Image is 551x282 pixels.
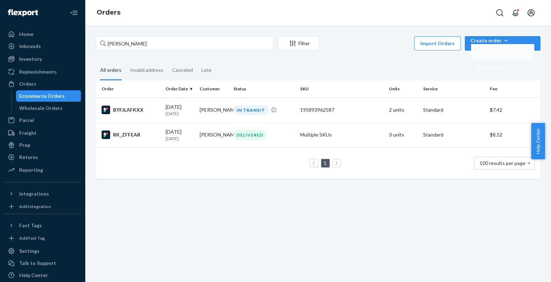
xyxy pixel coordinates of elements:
p: [DATE] [166,111,194,117]
a: Wholesale Orders [16,102,81,114]
a: Help Center [4,270,81,281]
td: [PERSON_NAME] [197,122,231,147]
div: BYFJLAFKXX [102,106,160,114]
div: Home [19,31,33,38]
div: Help Center [19,272,48,279]
div: Freight [19,129,37,137]
a: Reporting [4,164,81,176]
td: 2 units [386,97,420,122]
div: Customer [200,86,228,92]
button: Open notifications [508,6,523,20]
p: [DATE] [166,135,194,142]
th: Status [231,80,297,97]
div: Parcel [19,117,34,124]
a: Home [4,28,81,40]
button: Open account menu [524,6,538,20]
div: All orders [100,61,121,80]
div: DELIVERED [233,130,266,140]
a: Ecommerce Orders [16,90,81,102]
div: Add Integration [19,203,51,209]
div: Filter [278,40,319,47]
td: $7.42 [487,97,540,122]
td: 3 units [386,122,420,147]
button: Import Orders [414,36,461,50]
button: Ecommerce order [471,44,534,59]
th: Order [96,80,163,97]
div: Settings [19,248,39,255]
button: Close Navigation [67,6,81,20]
div: Inbounds [19,43,41,50]
div: Returns [19,154,38,161]
th: Order Date [163,80,197,97]
td: [PERSON_NAME] [197,97,231,122]
a: Orders [97,9,120,16]
td: Multiple SKUs [297,122,386,147]
div: [DATE] [166,103,194,117]
button: Removal order [471,59,534,75]
div: Replenishments [19,68,57,75]
ol: breadcrumbs [91,2,126,23]
a: Add Fast Tag [4,234,81,243]
div: RK_ZFFEAR [102,131,160,139]
div: Wholesale Orders [20,105,63,112]
th: Fee [487,80,540,97]
div: Ecommerce Orders [20,92,65,100]
div: Fast Tags [19,222,42,229]
span: Ecommerce order [477,49,516,54]
th: SKU [297,80,386,97]
td: $8.52 [487,122,540,147]
button: Help Center [531,123,545,159]
a: Settings [4,245,81,257]
a: Orders [4,78,81,90]
a: Parcel [4,115,81,126]
a: Replenishments [4,66,81,78]
a: Add Integration [4,202,81,211]
div: Integrations [19,190,49,197]
a: Inbounds [4,41,81,52]
button: Integrations [4,188,81,199]
div: 195893962587 [300,106,383,113]
p: Standard [423,131,484,138]
div: [DATE] [166,128,194,142]
span: 100 results per page [480,160,526,166]
button: Create orderEcommerce orderRemoval order [465,36,540,50]
div: Invalid address [130,61,163,79]
div: Canceled [172,61,193,79]
div: Reporting [19,166,43,174]
p: Standard [423,106,484,113]
a: Prep [4,139,81,151]
a: Returns [4,151,81,163]
button: Fast Tags [4,220,81,231]
div: Add Fast Tag [19,235,45,241]
div: Create order [470,37,535,44]
div: Inventory [19,55,42,63]
div: Prep [19,142,30,149]
div: IN TRANSIT [233,105,268,115]
div: Talk to Support [19,260,56,267]
th: Service [420,80,487,97]
input: Search orders [96,36,274,50]
div: Orders [19,80,36,87]
a: Talk to Support [4,257,81,269]
div: Late [201,61,211,79]
a: Inventory [4,53,81,65]
a: Page 1 is your current page [323,160,328,166]
th: Units [386,80,420,97]
a: Freight [4,127,81,139]
button: Open Search Box [493,6,507,20]
img: Flexport logo [8,9,38,16]
button: Filter [278,36,319,50]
